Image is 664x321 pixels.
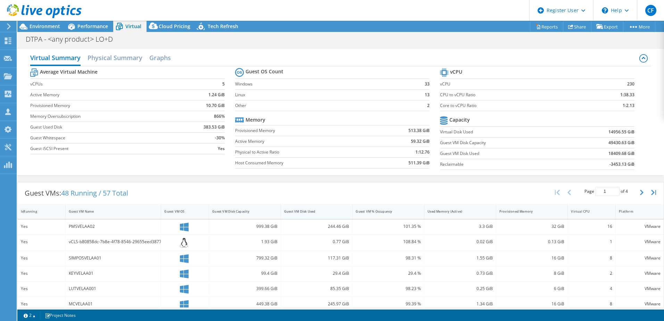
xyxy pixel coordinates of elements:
[204,124,225,131] b: 383.53 GiB
[356,270,421,277] div: 29.4 %
[563,21,591,32] a: Share
[356,285,421,293] div: 98.23 %
[18,182,135,204] div: Guest VMs:
[449,116,470,123] b: Capacity
[356,238,421,246] div: 108.84 %
[623,21,655,32] a: More
[428,223,493,230] div: 3.3 GiB
[645,5,656,16] span: CF
[619,254,661,262] div: VMware
[571,285,612,293] div: 4
[69,254,158,262] div: SIMPOSVELAA01
[608,150,634,157] b: 18409.68 GiB
[499,254,565,262] div: 16 GiB
[499,223,565,230] div: 32 GiB
[440,129,567,135] label: Virtual Disk Used
[571,300,612,308] div: 8
[619,209,652,214] div: Platform
[61,188,128,198] span: 48 Running / 57 Total
[30,81,178,88] label: vCPUs
[69,209,150,214] div: Guest VM Name
[246,68,283,75] b: Guest OS Count
[284,223,349,230] div: 244.46 GiB
[69,223,158,230] div: PMSVELAA02
[21,223,62,230] div: Yes
[619,270,661,277] div: VMware
[571,238,612,246] div: 1
[450,68,462,75] b: vCPU
[584,187,628,196] span: Page of
[21,254,62,262] div: Yes
[415,149,430,156] b: 1:12.76
[284,300,349,308] div: 245.97 GiB
[440,161,567,168] label: Reclaimable
[499,270,565,277] div: 8 GiB
[440,139,567,146] label: Guest VM Disk Capacity
[40,68,98,75] b: Average Virtual Machine
[235,149,373,156] label: Physical to Active Ratio
[411,138,430,145] b: 59.32 GiB
[246,116,265,123] b: Memory
[440,91,583,98] label: CPU to vCPU Ratio
[212,209,269,214] div: Guest VM Disk Capacity
[619,238,661,246] div: VMware
[425,81,430,88] b: 33
[208,23,238,30] span: Tech Refresh
[623,102,634,109] b: 1:2.13
[214,113,225,120] b: 866%
[408,159,430,166] b: 511.39 GiB
[625,188,628,194] span: 4
[428,300,493,308] div: 1.34 GiB
[356,223,421,230] div: 101.35 %
[619,223,661,230] div: VMware
[215,134,225,141] b: -30%
[30,102,178,109] label: Provisioned Memory
[206,102,225,109] b: 10.70 GiB
[591,21,623,32] a: Export
[164,209,197,214] div: Guest VM OS
[212,285,277,293] div: 399.66 GiB
[212,270,277,277] div: 99.4 GiB
[212,254,277,262] div: 799.32 GiB
[88,51,142,65] h2: Physical Summary
[428,285,493,293] div: 0.25 GiB
[356,209,413,214] div: Guest VM % Occupancy
[235,91,412,98] label: Linux
[40,311,81,320] a: Project Notes
[427,102,430,109] b: 2
[222,81,225,88] b: 5
[619,285,661,293] div: VMware
[571,223,612,230] div: 16
[356,300,421,308] div: 99.39 %
[284,238,349,246] div: 0.77 GiB
[30,145,178,152] label: Guest iSCSI Present
[30,51,81,66] h2: Virtual Summary
[21,270,62,277] div: Yes
[212,300,277,308] div: 449.38 GiB
[356,254,421,262] div: 98.31 %
[284,270,349,277] div: 29.4 GiB
[440,150,567,157] label: Guest VM Disk Used
[619,300,661,308] div: VMware
[595,187,620,196] input: jump to page
[608,129,634,135] b: 14956.55 GiB
[69,270,158,277] div: KEYVELAA01
[428,254,493,262] div: 1.55 GiB
[499,300,565,308] div: 16 GiB
[499,209,556,214] div: Provisioned Memory
[530,21,563,32] a: Reports
[21,238,62,246] div: Yes
[19,311,40,320] a: 2
[284,254,349,262] div: 117.31 GiB
[235,81,412,88] label: Windows
[23,35,124,43] h1: DTPA - <any product> LO+D
[77,23,108,30] span: Performance
[620,91,634,98] b: 1:38.33
[218,145,225,152] b: Yes
[30,113,178,120] label: Memory Oversubscription
[425,91,430,98] b: 13
[212,223,277,230] div: 999.38 GiB
[235,159,373,166] label: Host Consumed Memory
[69,238,158,246] div: vCLS-b80858dc-7b8e-4f78-8546-29655eed3877
[571,270,612,277] div: 2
